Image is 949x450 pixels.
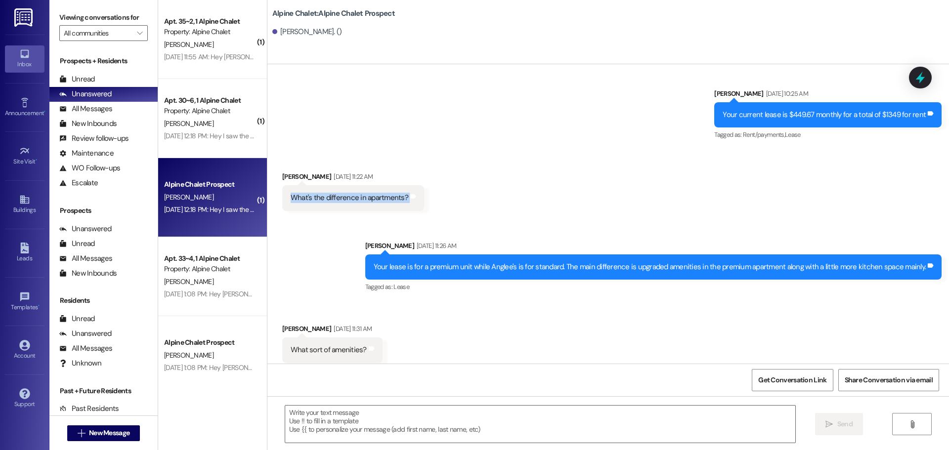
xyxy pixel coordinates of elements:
[164,337,256,348] div: Alpine Chalet Prospect
[825,420,833,428] i: 
[164,16,256,27] div: Apt. 35~2, 1 Alpine Chalet
[164,193,214,202] span: [PERSON_NAME]
[5,45,44,72] a: Inbox
[365,280,942,294] div: Tagged as:
[59,178,98,188] div: Escalate
[164,264,256,274] div: Property: Alpine Chalet
[752,369,833,391] button: Get Conversation Link
[59,358,101,368] div: Unknown
[164,289,595,298] div: [DATE] 1:08 PM: Hey [PERSON_NAME] got a text message that says my refund check is available to pi...
[785,130,801,139] span: Lease
[49,386,158,396] div: Past + Future Residents
[837,419,853,429] span: Send
[414,241,456,251] div: [DATE] 11:26 AM
[38,302,40,309] span: •
[393,283,409,291] span: Lease
[5,288,44,315] a: Templates •
[164,95,256,106] div: Apt. 30~6, 1 Alpine Chalet
[59,404,119,414] div: Past Residents
[59,148,114,159] div: Maintenance
[164,40,214,49] span: [PERSON_NAME]
[845,375,933,385] span: Share Conversation via email
[272,8,395,19] b: Alpine Chalet: Alpine Chalet Prospect
[5,385,44,412] a: Support
[743,130,785,139] span: Rent/payments ,
[164,52,752,61] div: [DATE] 11:55 AM: Hey [PERSON_NAME], my carbon monoxide alarm went off. When I couldn't get a hold...
[164,179,256,190] div: Alpine Chalet Prospect
[164,106,256,116] div: Property: Alpine Chalet
[67,425,140,441] button: New Message
[331,171,373,182] div: [DATE] 11:22 AM
[164,363,595,372] div: [DATE] 1:08 PM: Hey [PERSON_NAME] got a text message that says my refund check is available to pi...
[36,157,37,164] span: •
[291,345,367,355] div: What sort of amenities?
[164,27,256,37] div: Property: Alpine Chalet
[59,119,117,129] div: New Inbounds
[164,119,214,128] span: [PERSON_NAME]
[282,171,424,185] div: [PERSON_NAME]
[59,328,112,339] div: Unanswered
[758,375,826,385] span: Get Conversation Link
[374,262,926,272] div: Your lease is for a premium unit while Anglee's is for standard. The main difference is upgraded ...
[59,253,112,264] div: All Messages
[44,108,45,115] span: •
[59,343,112,354] div: All Messages
[49,295,158,306] div: Residents
[723,110,926,120] div: Your current lease is $449.67 monthly for a total of $1349 for rent
[49,56,158,66] div: Prospects + Residents
[838,369,939,391] button: Share Conversation via email
[59,163,120,173] div: WO Follow-ups
[908,420,916,428] i: 
[714,127,942,142] div: Tagged as:
[59,133,129,144] div: Review follow-ups
[764,88,808,99] div: [DATE] 10:25 AM
[5,240,44,266] a: Leads
[164,253,256,264] div: Apt. 33~4, 1 Alpine Chalet
[282,324,383,337] div: [PERSON_NAME]
[49,205,158,216] div: Prospects
[59,224,112,234] div: Unanswered
[78,429,85,437] i: 
[5,143,44,169] a: Site Visit •
[137,29,142,37] i: 
[59,314,95,324] div: Unread
[59,89,112,99] div: Unanswered
[59,10,148,25] label: Viewing conversations for
[64,25,132,41] input: All communities
[164,351,214,360] span: [PERSON_NAME]
[59,74,95,84] div: Unread
[5,337,44,364] a: Account
[714,88,942,102] div: [PERSON_NAME]
[14,8,35,27] img: ResiDesk Logo
[365,241,942,254] div: [PERSON_NAME]
[272,27,342,37] div: [PERSON_NAME]. ()
[59,239,95,249] div: Unread
[815,413,863,435] button: Send
[5,191,44,218] a: Buildings
[89,428,129,438] span: New Message
[291,193,408,203] div: What's the difference in apartments?
[59,104,112,114] div: All Messages
[59,268,117,279] div: New Inbounds
[164,277,214,286] span: [PERSON_NAME]
[331,324,372,334] div: [DATE] 11:31 AM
